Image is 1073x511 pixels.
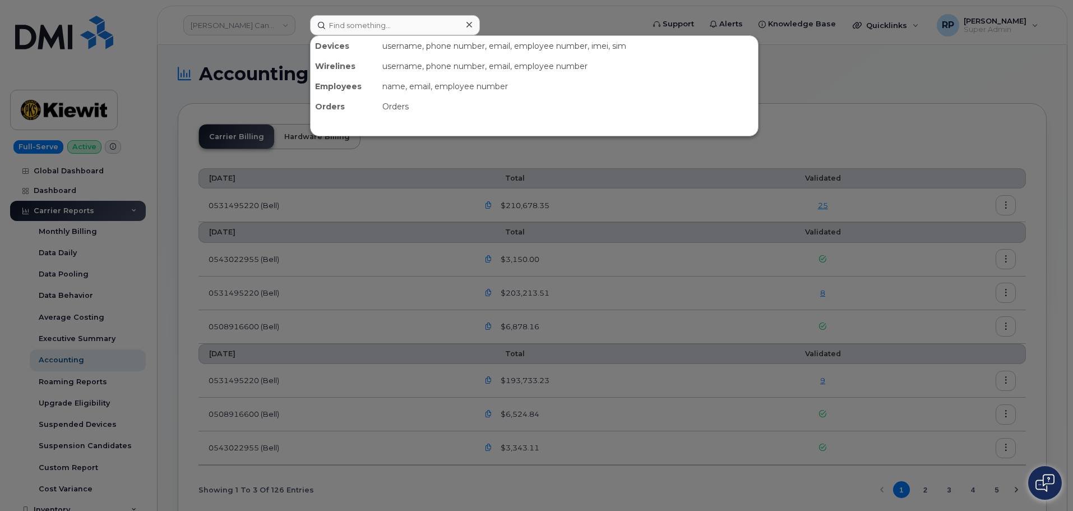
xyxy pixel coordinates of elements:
div: username, phone number, email, employee number [378,56,758,76]
div: username, phone number, email, employee number, imei, sim [378,36,758,56]
div: Wirelines [311,56,378,76]
div: Orders [311,96,378,117]
div: name, email, employee number [378,76,758,96]
div: Employees [311,76,378,96]
div: Orders [378,96,758,117]
div: Devices [311,36,378,56]
img: Open chat [1035,474,1054,492]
